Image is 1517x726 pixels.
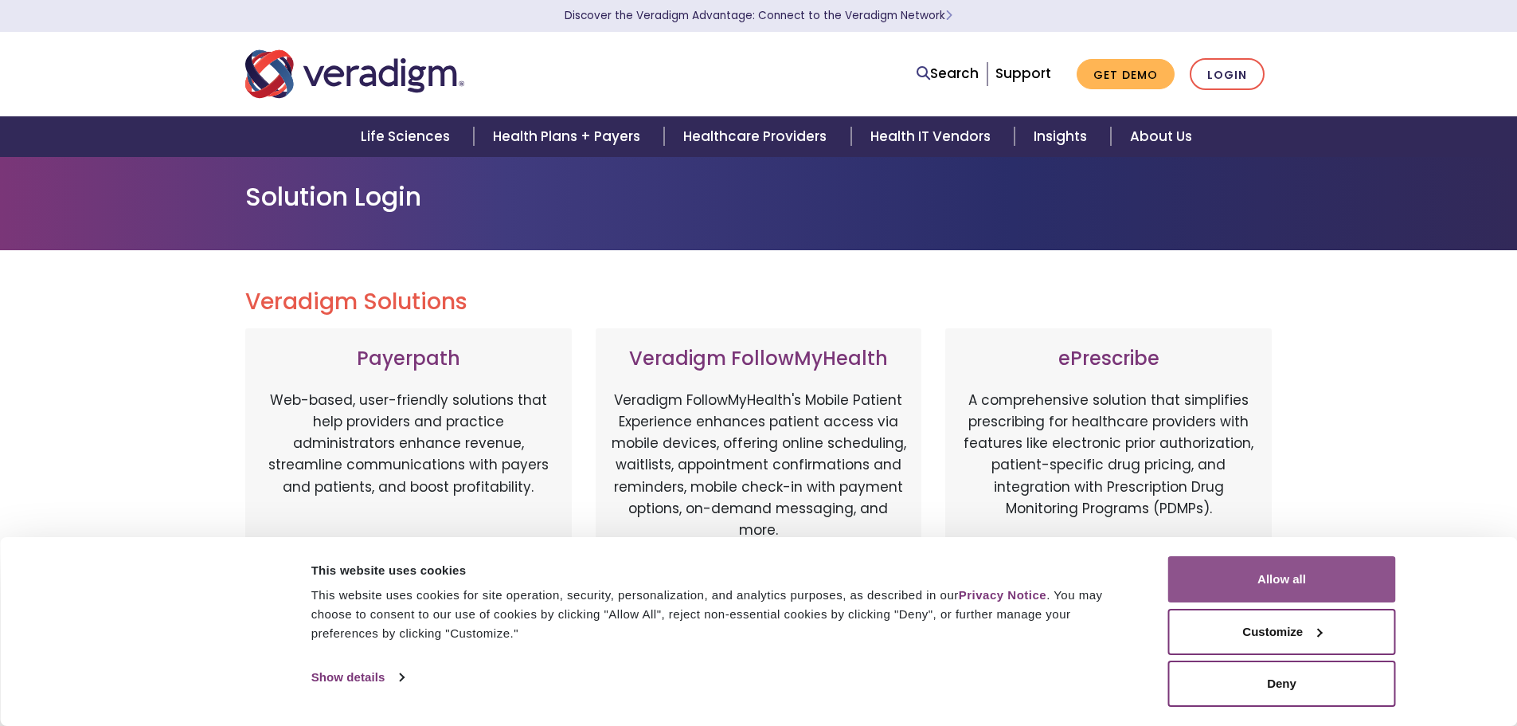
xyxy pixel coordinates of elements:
button: Allow all [1168,556,1396,602]
a: Discover the Veradigm Advantage: Connect to the Veradigm NetworkLearn More [565,8,952,23]
a: Life Sciences [342,116,474,157]
p: Web-based, user-friendly solutions that help providers and practice administrators enhance revenu... [261,390,556,557]
h1: Solution Login [245,182,1273,212]
div: This website uses cookies for site operation, security, personalization, and analytics purposes, ... [311,586,1132,643]
a: Login [1190,58,1265,91]
a: About Us [1111,116,1211,157]
a: Health Plans + Payers [474,116,664,157]
a: Healthcare Providers [664,116,850,157]
a: Privacy Notice [959,588,1046,602]
p: Veradigm FollowMyHealth's Mobile Patient Experience enhances patient access via mobile devices, o... [612,390,906,541]
a: Search [917,63,979,84]
img: Veradigm logo [245,48,464,100]
a: Health IT Vendors [851,116,1015,157]
a: Insights [1015,116,1111,157]
button: Deny [1168,661,1396,707]
button: Customize [1168,609,1396,655]
h2: Veradigm Solutions [245,288,1273,316]
h3: Veradigm FollowMyHealth [612,347,906,371]
a: Support [995,64,1051,83]
a: Show details [311,665,404,689]
p: A comprehensive solution that simplifies prescribing for healthcare providers with features like ... [961,390,1256,557]
a: Get Demo [1077,59,1175,90]
h3: ePrescribe [961,347,1256,371]
div: This website uses cookies [311,561,1132,580]
span: Learn More [945,8,952,23]
h3: Payerpath [261,347,556,371]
